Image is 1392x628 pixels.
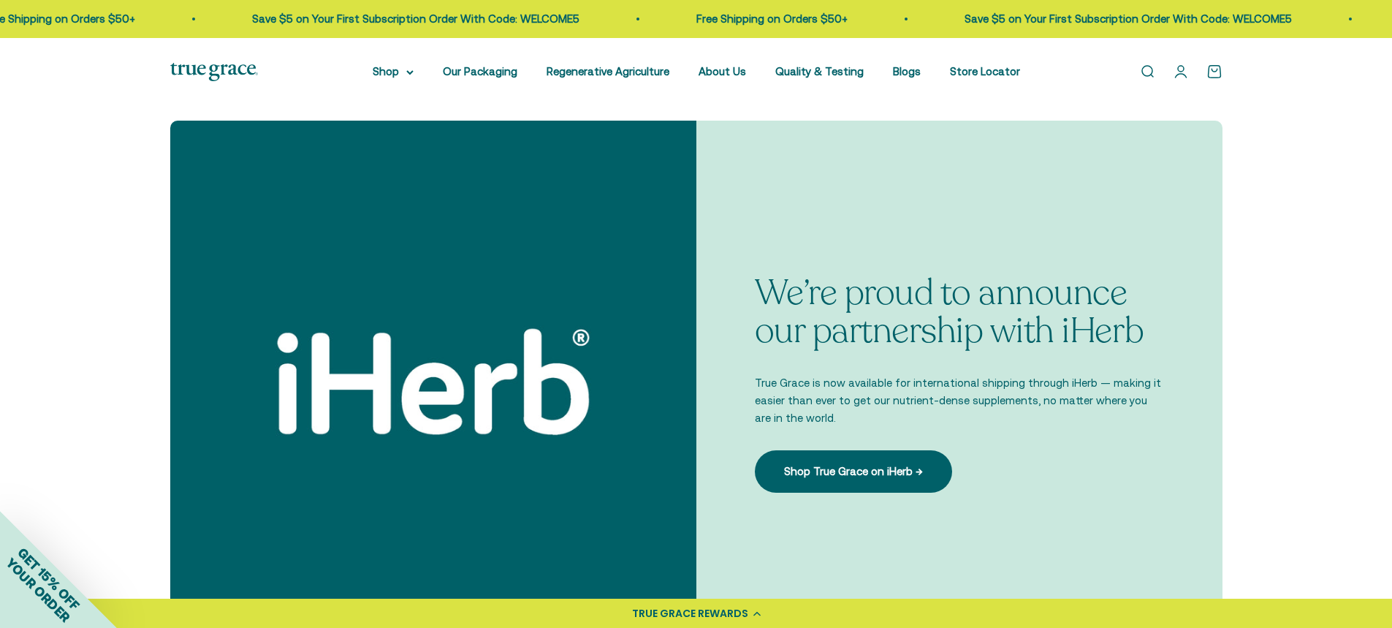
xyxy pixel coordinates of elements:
p: Save $5 on Your First Subscription Order With Code: WELCOME5 [252,10,579,28]
summary: Shop [373,63,414,80]
p: True Grace is now available for international shipping through iHerb — making it easier than ever... [755,374,1164,427]
div: TRUE GRACE REWARDS [632,606,748,621]
a: Shop True Grace on iHerb → [755,450,952,493]
a: Free Shipping on Orders $50+ [696,12,848,25]
a: Regenerative Agriculture [547,65,669,77]
span: YOUR ORDER [3,555,73,625]
a: Store Locator [950,65,1020,77]
a: Our Packaging [443,65,517,77]
a: Blogs [893,65,921,77]
p: We’re proud to announce our partnership with iHerb [755,274,1164,352]
span: GET 15% OFF [15,545,83,613]
a: About Us [699,65,746,77]
p: Save $5 on Your First Subscription Order With Code: WELCOME5 [965,10,1292,28]
a: Quality & Testing [775,65,864,77]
